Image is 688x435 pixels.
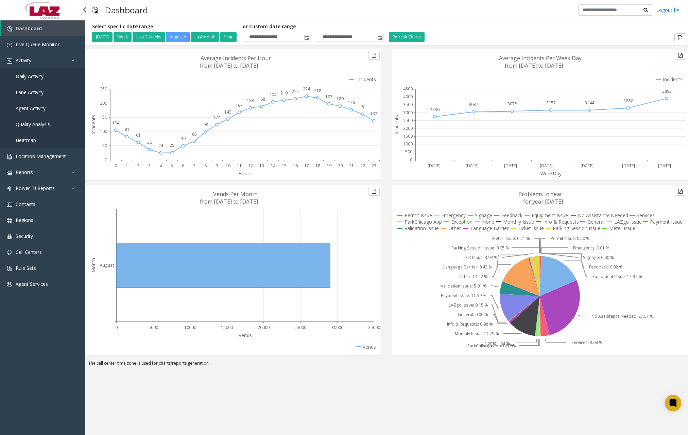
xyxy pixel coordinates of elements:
[504,163,517,169] text: [DATE]
[656,6,680,14] a: Logout
[92,24,238,30] h5: Select specific date range
[662,88,672,94] text: 3893
[349,163,354,169] text: 21
[243,24,384,30] h5: or Custom date range
[90,258,97,273] text: Month
[16,185,55,191] span: Power BI Reports
[16,217,33,223] span: Regions
[125,126,130,132] text: 81
[467,343,516,349] text: ParkChicago App: 0.63 %
[16,249,42,255] span: Call Centers
[102,143,107,149] text: 50
[100,114,107,120] text: 150
[376,32,383,42] span: Toggle popup
[368,325,380,330] text: 35000
[184,325,196,330] text: 10000
[571,340,603,345] text: Services: 3.68 %
[403,133,413,139] text: 1500
[523,198,563,205] text: for year [DATE]
[7,202,12,207] img: 'icon'
[271,163,276,169] text: 14
[16,153,66,159] span: Location Management
[674,6,680,14] img: logout
[508,101,517,107] text: 3078
[581,163,594,169] text: [DATE]
[16,137,36,143] span: Heatmap
[466,163,479,169] text: [DATE]
[105,157,107,163] text: 0
[292,89,299,94] text: 215
[16,281,48,287] span: Agent Services
[92,2,98,18] img: pageIcon
[166,32,190,42] button: August
[589,264,623,270] text: Feedback: 0.02 %
[16,201,35,207] span: Contacts
[410,157,412,163] text: 0
[459,274,488,279] text: Other: 14.42 %
[7,234,12,239] img: 'icon'
[658,163,671,169] text: [DATE]
[449,302,488,308] text: LAZgo Issue: 0.15 %
[403,110,413,116] text: 3000
[403,94,413,100] text: 4000
[492,236,530,241] text: Meter Issue: 0.21 %
[133,32,165,42] button: Last 2 Weeks
[236,102,243,108] text: 167
[675,51,686,60] button: Export to pdf
[484,340,510,346] text: None: 1.44 %
[16,169,33,175] span: Reports
[7,26,12,32] img: 'icon'
[191,32,219,42] button: Last Month
[159,163,162,169] text: 4
[585,100,595,106] text: 3144
[282,163,287,169] text: 15
[505,62,563,69] text: from [DATE] to [DATE]
[100,128,107,134] text: 100
[622,163,635,169] text: [DATE]
[100,100,107,106] text: 200
[315,163,320,169] text: 18
[469,102,478,107] text: 3037
[115,163,117,169] text: 0
[7,154,12,159] img: 'icon'
[7,58,12,64] img: 'icon'
[447,321,493,327] text: Info & Requests: 0.98 %
[360,163,365,169] text: 22
[441,283,487,289] text: Validation Issue: 5.01 %
[221,325,233,330] text: 15000
[100,262,114,268] text: August
[293,163,298,169] text: 16
[224,109,231,115] text: 143
[338,163,343,169] text: 20
[327,163,331,169] text: 19
[200,198,258,205] text: from [DATE] to [DATE]
[455,331,499,336] text: Monthly Issue: 11.29 %
[213,190,258,198] text: Vends Per Month
[674,33,686,42] button: Export to pdf
[182,163,184,169] text: 6
[403,141,413,147] text: 1000
[216,163,218,169] text: 9
[149,325,158,330] text: 5000
[370,111,377,117] text: 137
[7,186,12,191] img: 'icon'
[200,62,258,69] text: from [DATE] to [DATE]
[499,54,582,62] text: Average Incidents Per Week Day
[359,104,366,110] text: 161
[368,51,380,60] button: Export to pdf
[303,32,310,42] span: Toggle popup
[148,163,151,169] text: 3
[220,32,237,42] button: Year
[16,89,44,95] span: Lane Activity
[158,143,164,149] text: 24
[403,125,413,131] text: 2000
[226,163,230,169] text: 10
[137,163,139,169] text: 2
[403,118,413,123] text: 2500
[428,163,441,169] text: [DATE]
[115,325,118,330] text: 0
[403,102,413,107] text: 3500
[102,2,151,18] h3: Dashboard
[258,325,270,330] text: 20000
[85,360,688,370] div: The call center time zone is used for charts/reports generation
